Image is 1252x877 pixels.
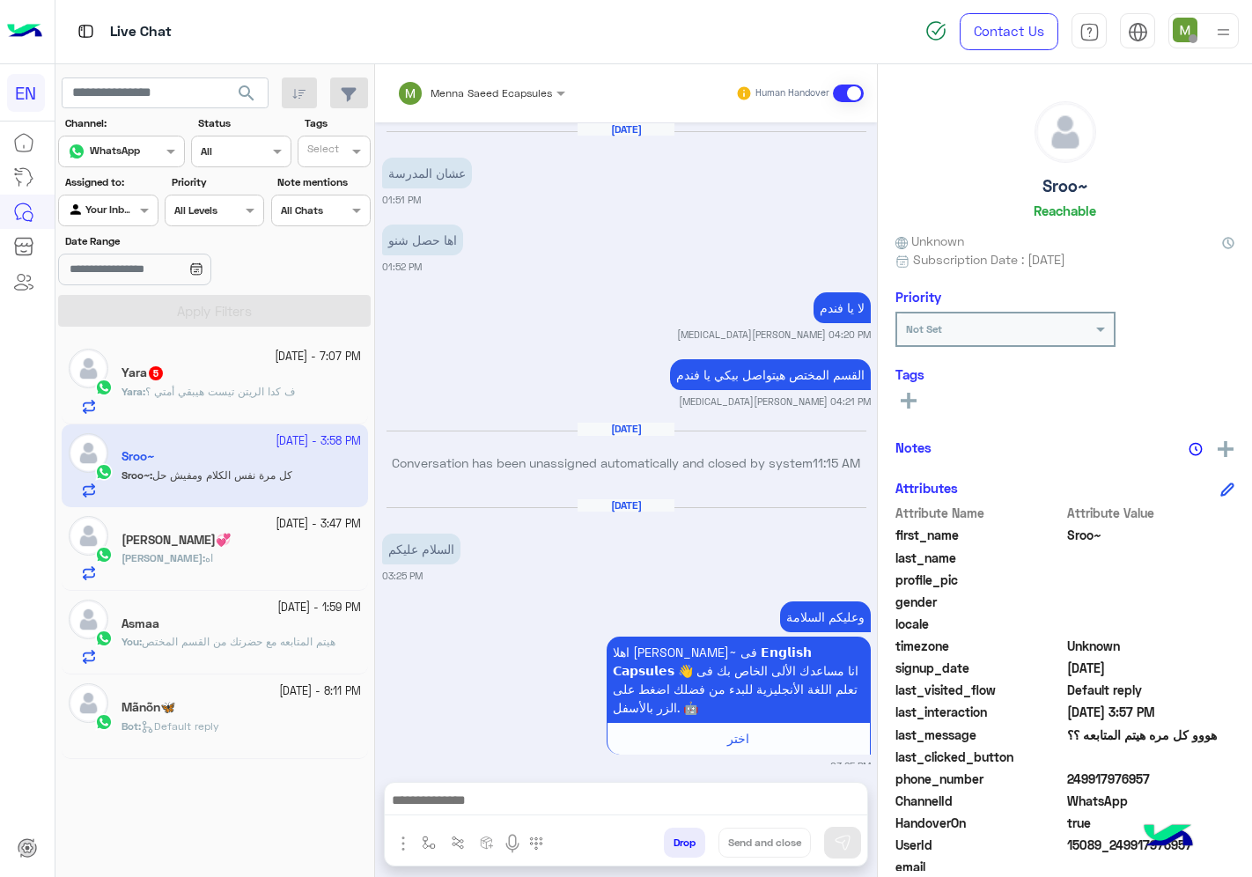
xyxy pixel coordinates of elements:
span: [PERSON_NAME] [122,551,203,564]
small: [DATE] - 8:11 PM [279,683,361,700]
button: Trigger scenario [444,828,473,857]
span: email [895,858,1064,876]
span: اختر [727,731,749,746]
a: Contact Us [960,13,1058,50]
span: Sroo~ [1067,526,1235,544]
button: create order [473,828,502,857]
small: 03:25 PM [382,569,423,583]
span: HandoverOn [895,814,1064,832]
span: 15089_249917976957 [1067,836,1235,854]
span: signup_date [895,659,1064,677]
h5: Asmaa [122,616,159,631]
label: Status [198,115,289,131]
img: send message [834,834,851,851]
img: Trigger scenario [451,836,465,850]
span: null [1067,615,1235,633]
img: WhatsApp [95,546,113,564]
img: WhatsApp [95,379,113,396]
img: spinner [925,20,946,41]
h6: Priority [895,289,941,305]
b: : [122,551,205,564]
p: 20/9/2025, 1:52 PM [382,225,463,255]
h6: [DATE] [578,423,674,435]
img: WhatsApp [95,630,113,647]
button: Send and close [718,828,811,858]
span: اه [205,551,213,564]
span: Menna Saeed Ecapsules [431,86,552,99]
span: last_visited_flow [895,681,1064,699]
span: Subscription Date : [DATE] [913,250,1065,269]
span: Unknown [895,232,964,250]
img: defaultAdmin.png [1035,102,1095,162]
b: : [122,385,145,398]
span: 11:15 AM [813,455,860,470]
span: null [1067,748,1235,766]
img: tab [75,20,97,42]
p: 20/9/2025, 4:21 PM [670,359,871,390]
h6: Notes [895,439,932,455]
span: search [236,83,257,104]
label: Tags [305,115,369,131]
span: هيتم المتابعه مع حضرتك من القسم المختص [142,635,335,648]
img: defaultAdmin.png [69,683,108,723]
small: [MEDICAL_DATA][PERSON_NAME] 04:21 PM [679,394,871,409]
h6: Reachable [1034,203,1096,218]
span: ف كدا الريتن تيست هيبقي أمتي ؟ [145,385,295,398]
small: [MEDICAL_DATA][PERSON_NAME] 04:20 PM [677,328,871,342]
span: Yara [122,385,143,398]
span: gender [895,593,1064,611]
small: [DATE] - 1:59 PM [277,600,361,616]
h5: Yara [122,365,165,380]
img: Logo [7,13,42,50]
img: defaultAdmin.png [69,349,108,388]
img: send attachment [393,833,414,854]
span: profile_pic [895,571,1064,589]
button: search [225,77,269,115]
p: 20/9/2025, 1:51 PM [382,158,472,188]
p: 7/10/2025, 3:25 PM [382,534,460,564]
label: Priority [172,174,262,190]
div: Select [305,141,339,161]
img: userImage [1173,18,1197,42]
span: هووو كل مره هيتم المتابعه ؟؟ [1067,726,1235,744]
img: select flow [422,836,436,850]
span: UserId [895,836,1064,854]
p: 7/10/2025, 3:25 PM [780,601,871,632]
b: Not Set [906,322,942,335]
small: 01:52 PM [382,260,422,274]
span: Default reply [141,719,219,733]
span: Attribute Name [895,504,1064,522]
span: Default reply [1067,681,1235,699]
label: Assigned to: [65,174,156,190]
span: 2025-10-07T12:57:47.9558895Z [1067,703,1235,721]
img: notes [1189,442,1203,456]
button: select flow [415,828,444,857]
span: ChannelId [895,792,1064,810]
span: Bot [122,719,138,733]
h6: [DATE] [578,123,674,136]
small: [DATE] - 7:07 PM [275,349,361,365]
h6: Attributes [895,480,958,496]
img: tab [1128,22,1148,42]
span: first_name [895,526,1064,544]
img: send voice note [502,833,523,854]
small: 03:25 PM [830,759,871,773]
span: You [122,635,139,648]
label: Channel: [65,115,183,131]
span: 2 [1067,792,1235,810]
small: 01:51 PM [382,193,421,207]
small: [DATE] - 3:47 PM [276,516,361,533]
small: Human Handover [755,86,829,100]
h5: Sroo~ [1042,176,1088,196]
img: defaultAdmin.png [69,600,108,639]
img: defaultAdmin.png [69,516,108,556]
span: true [1067,814,1235,832]
div: EN [7,74,45,112]
span: null [1067,858,1235,876]
span: Unknown [1067,637,1235,655]
h5: Sara Ibrahim💞 [122,533,231,548]
img: tab [1079,22,1100,42]
b: : [122,635,142,648]
span: 5 [149,366,163,380]
span: 249917976957 [1067,770,1235,788]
